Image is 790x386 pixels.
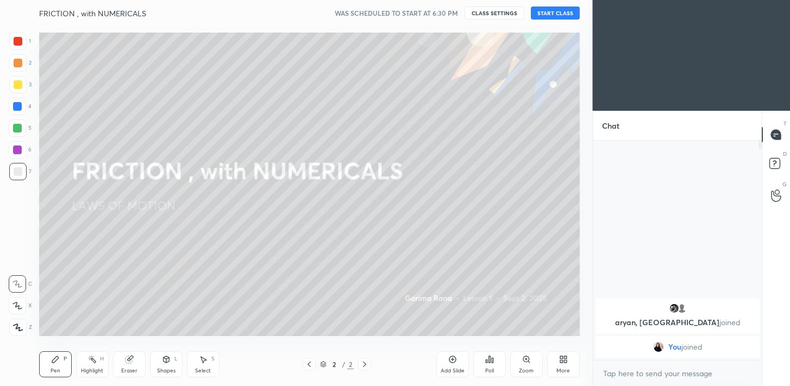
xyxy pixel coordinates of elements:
[51,368,60,374] div: Pen
[195,368,211,374] div: Select
[335,8,458,18] h5: WAS SCHEDULED TO START AT 6:30 PM
[329,361,340,368] div: 2
[157,368,175,374] div: Shapes
[9,163,32,180] div: 7
[81,368,103,374] div: Highlight
[681,343,703,351] span: joined
[719,317,741,327] span: joined
[465,7,524,20] button: CLASS SETTINGS
[174,356,178,362] div: L
[668,343,681,351] span: You
[783,119,787,128] p: T
[342,361,345,368] div: /
[653,341,664,352] img: 263bd4893d0d45f69ecaf717666c2383.jpg
[441,368,465,374] div: Add Slide
[676,303,687,314] img: default.png
[9,141,32,159] div: 6
[64,356,67,362] div: P
[556,368,570,374] div: More
[9,76,32,93] div: 3
[783,150,787,158] p: D
[9,275,32,293] div: C
[211,356,215,362] div: S
[9,319,32,336] div: Z
[9,297,32,314] div: X
[668,303,679,314] img: dc9dbabba4374683b78cd5e7dfb44cb6.jpg
[593,111,628,140] p: Chat
[519,368,534,374] div: Zoom
[9,119,32,137] div: 5
[9,33,31,50] div: 1
[9,98,32,115] div: 4
[531,7,580,20] button: START CLASS
[593,296,762,360] div: grid
[603,318,753,327] p: aryan, [GEOGRAPHIC_DATA]
[347,359,354,369] div: 2
[485,368,494,374] div: Poll
[39,8,146,18] h4: FRICTION , with NUMERICALS
[782,180,787,188] p: G
[121,368,137,374] div: Eraser
[9,54,32,72] div: 2
[100,356,104,362] div: H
